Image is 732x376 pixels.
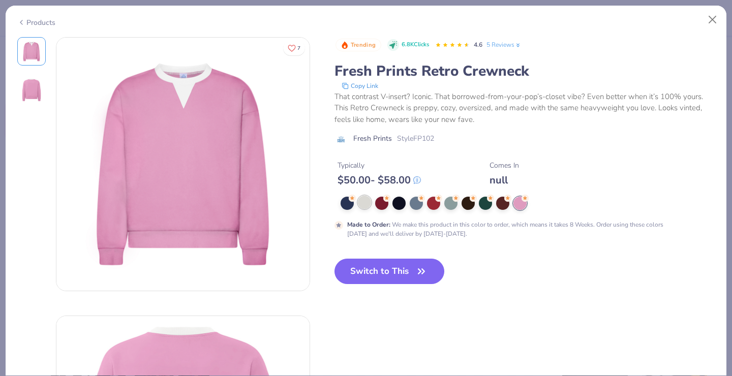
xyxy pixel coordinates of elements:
[486,40,522,49] a: 5 Reviews
[56,38,310,291] img: Front
[334,91,715,126] div: That contrast V-insert? Iconic. That borrowed-from-your-pop’s-closet vibe? Even better when it’s ...
[339,81,381,91] button: copy to clipboard
[351,42,376,48] span: Trending
[338,174,421,186] div: $ 50.00 - $ 58.00
[397,133,434,144] span: Style FP102
[435,37,470,53] div: 4.6 Stars
[490,174,519,186] div: null
[703,10,722,29] button: Close
[347,220,669,238] div: We make this product in this color to order, which means it takes 8 Weeks. Order using these colo...
[334,61,715,81] div: Fresh Prints Retro Crewneck
[283,41,305,55] button: Like
[297,46,300,51] span: 7
[490,160,519,171] div: Comes In
[17,17,55,28] div: Products
[335,39,381,52] button: Badge Button
[19,39,44,64] img: Front
[19,78,44,102] img: Back
[334,259,445,284] button: Switch to This
[474,41,482,49] span: 4.6
[347,221,390,229] strong: Made to Order :
[353,133,392,144] span: Fresh Prints
[334,135,348,143] img: brand logo
[402,41,429,49] span: 6.8K Clicks
[338,160,421,171] div: Typically
[341,41,349,49] img: Trending sort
